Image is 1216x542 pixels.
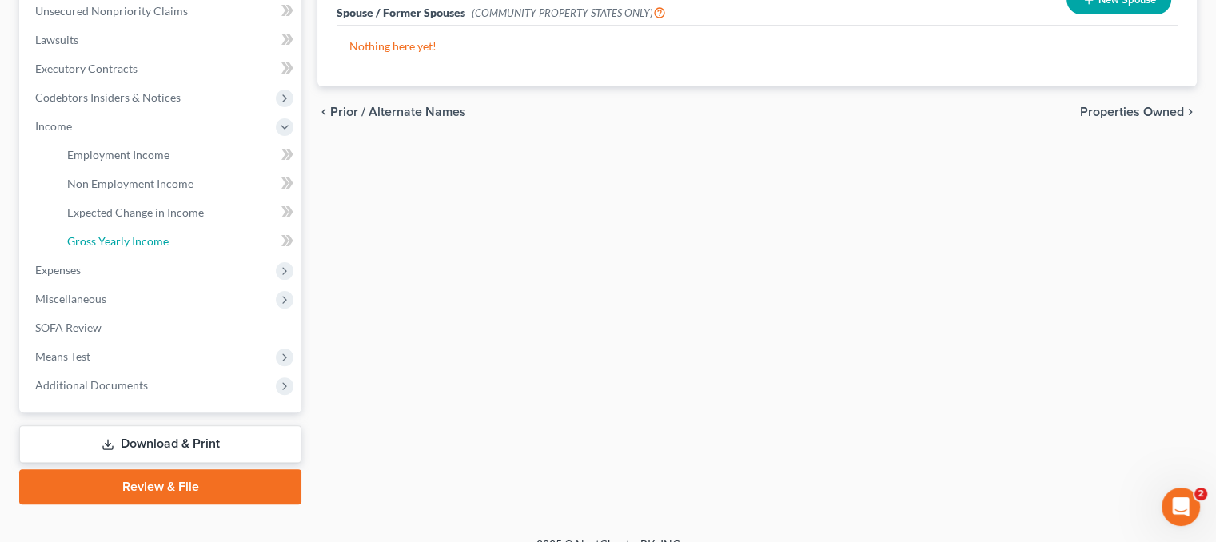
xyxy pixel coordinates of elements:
[1080,106,1184,118] span: Properties Owned
[317,106,466,118] button: chevron_left Prior / Alternate Names
[35,292,106,305] span: Miscellaneous
[35,378,148,392] span: Additional Documents
[35,321,102,334] span: SOFA Review
[67,148,169,161] span: Employment Income
[337,6,465,19] span: Spouse / Former Spouses
[19,469,301,504] a: Review & File
[317,106,330,118] i: chevron_left
[54,141,301,169] a: Employment Income
[35,4,188,18] span: Unsecured Nonpriority Claims
[35,33,78,46] span: Lawsuits
[54,227,301,256] a: Gross Yearly Income
[67,205,204,219] span: Expected Change in Income
[1194,488,1207,500] span: 2
[35,90,181,104] span: Codebtors Insiders & Notices
[54,169,301,198] a: Non Employment Income
[330,106,466,118] span: Prior / Alternate Names
[54,198,301,227] a: Expected Change in Income
[1162,488,1200,526] iframe: Intercom live chat
[22,313,301,342] a: SOFA Review
[67,177,193,190] span: Non Employment Income
[35,349,90,363] span: Means Test
[22,54,301,83] a: Executory Contracts
[35,119,72,133] span: Income
[35,62,138,75] span: Executory Contracts
[1080,106,1197,118] button: Properties Owned chevron_right
[22,26,301,54] a: Lawsuits
[1184,106,1197,118] i: chevron_right
[19,425,301,463] a: Download & Print
[472,6,666,19] span: (COMMUNITY PROPERTY STATES ONLY)
[349,38,1165,54] p: Nothing here yet!
[67,234,169,248] span: Gross Yearly Income
[35,263,81,277] span: Expenses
